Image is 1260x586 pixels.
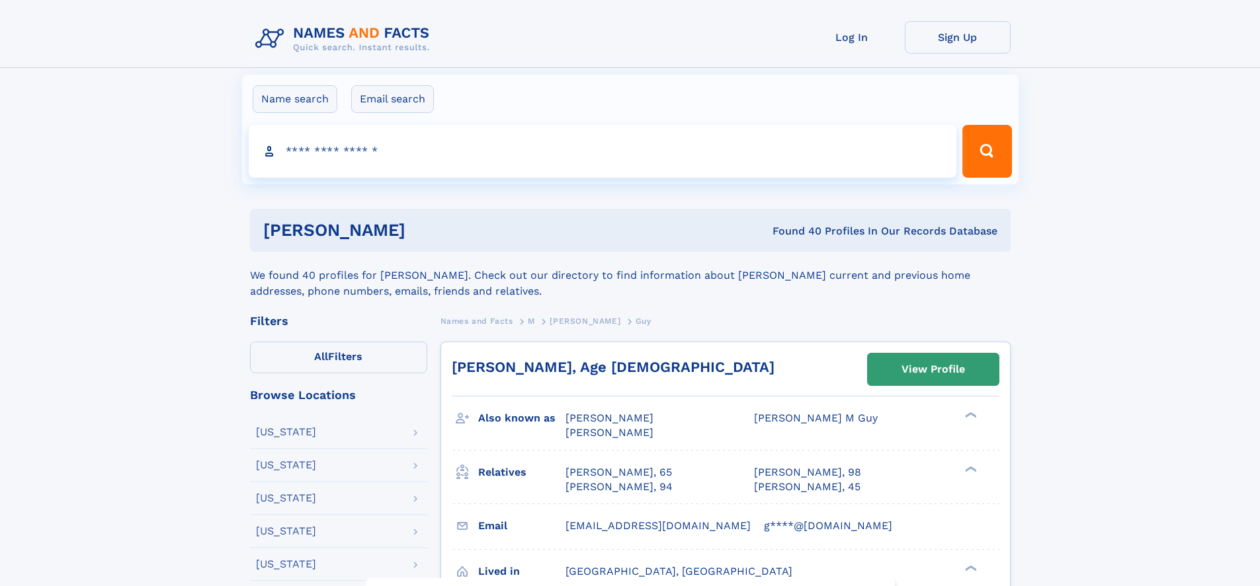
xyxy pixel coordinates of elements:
[263,222,589,238] h1: [PERSON_NAME]
[566,412,653,424] span: [PERSON_NAME]
[754,465,861,480] a: [PERSON_NAME], 98
[589,224,997,238] div: Found 40 Profiles In Our Records Database
[250,389,427,401] div: Browse Locations
[566,426,653,439] span: [PERSON_NAME]
[550,316,620,326] span: [PERSON_NAME]
[256,460,316,470] div: [US_STATE]
[566,519,751,532] span: [EMAIL_ADDRESS][DOMAIN_NAME]
[754,412,878,424] span: [PERSON_NAME] M Guy
[256,559,316,569] div: [US_STATE]
[250,315,427,327] div: Filters
[962,564,978,572] div: ❯
[905,21,1011,54] a: Sign Up
[314,350,328,363] span: All
[250,342,427,373] label: Filters
[478,407,566,429] h3: Also known as
[962,125,1011,178] button: Search Button
[868,353,999,385] a: View Profile
[351,85,434,113] label: Email search
[441,312,513,329] a: Names and Facts
[566,465,672,480] a: [PERSON_NAME], 65
[962,464,978,473] div: ❯
[452,359,775,375] a: [PERSON_NAME], Age [DEMOGRAPHIC_DATA]
[256,427,316,437] div: [US_STATE]
[566,480,673,494] a: [PERSON_NAME], 94
[528,316,535,326] span: M
[250,252,1011,299] div: We found 40 profiles for [PERSON_NAME]. Check out our directory to find information about [PERSON...
[550,312,620,329] a: [PERSON_NAME]
[253,85,337,113] label: Name search
[256,526,316,536] div: [US_STATE]
[256,493,316,503] div: [US_STATE]
[250,21,441,57] img: Logo Names and Facts
[962,411,978,420] div: ❯
[636,316,651,326] span: Guy
[566,565,792,577] span: [GEOGRAPHIC_DATA], [GEOGRAPHIC_DATA]
[754,480,861,494] a: [PERSON_NAME], 45
[478,461,566,484] h3: Relatives
[799,21,905,54] a: Log In
[902,354,965,385] div: View Profile
[478,515,566,537] h3: Email
[249,125,957,178] input: search input
[478,560,566,583] h3: Lived in
[528,312,535,329] a: M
